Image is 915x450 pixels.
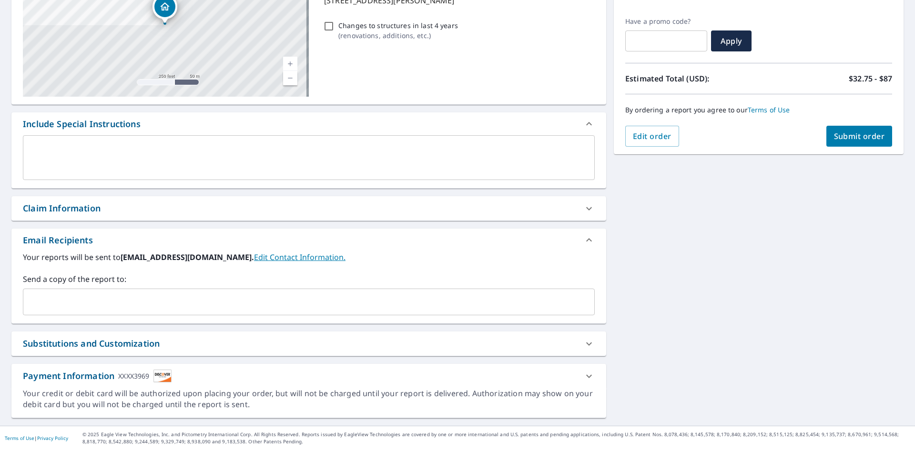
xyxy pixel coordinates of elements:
a: Privacy Policy [37,435,68,441]
p: By ordering a report you agree to our [625,106,892,114]
p: $32.75 - $87 [849,73,892,84]
div: Include Special Instructions [23,118,141,130]
span: Submit order [834,131,885,141]
span: Edit order [633,131,671,141]
span: Apply [719,36,744,46]
p: Estimated Total (USD): [625,73,759,84]
div: XXXX3969 [118,370,149,382]
img: cardImage [153,370,172,382]
a: Current Level 17, Zoom Out [283,71,297,85]
div: Email Recipients [23,234,93,247]
p: ( renovations, additions, etc. ) [338,30,458,40]
div: Payment Information [23,370,172,382]
p: | [5,435,68,441]
div: Include Special Instructions [11,112,606,135]
div: Email Recipients [11,229,606,251]
button: Submit order [826,126,893,147]
label: Have a promo code? [625,17,707,26]
a: Current Level 17, Zoom In [283,57,297,71]
div: Your credit or debit card will be authorized upon placing your order, but will not be charged unt... [23,388,595,410]
div: Payment InformationXXXX3969cardImage [11,364,606,388]
div: Substitutions and Customization [11,331,606,356]
button: Apply [711,30,752,51]
a: Terms of Use [748,105,790,114]
a: EditContactInfo [254,252,346,262]
p: © 2025 Eagle View Technologies, Inc. and Pictometry International Corp. All Rights Reserved. Repo... [82,431,910,445]
div: Substitutions and Customization [23,337,160,350]
a: Terms of Use [5,435,34,441]
p: Changes to structures in last 4 years [338,20,458,30]
b: [EMAIL_ADDRESS][DOMAIN_NAME]. [121,252,254,262]
div: Claim Information [23,202,101,215]
label: Your reports will be sent to [23,251,595,263]
div: Claim Information [11,196,606,220]
label: Send a copy of the report to: [23,273,595,285]
button: Edit order [625,126,679,147]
